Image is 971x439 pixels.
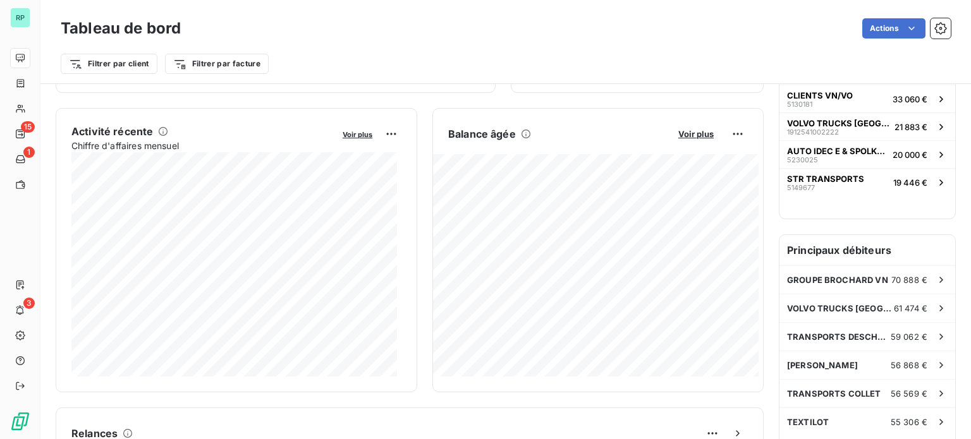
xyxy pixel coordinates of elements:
span: VOLVO TRUCKS [GEOGRAPHIC_DATA] [787,303,894,313]
button: VOLVO TRUCKS [GEOGRAPHIC_DATA]191254100222221 883 € [779,112,955,140]
button: Filtrer par facture [165,54,269,74]
iframe: Intercom live chat [928,396,958,426]
span: 56 569 € [891,388,927,399]
button: Voir plus [339,128,376,140]
span: 55 306 € [891,417,927,427]
span: 15 [21,121,35,133]
div: RP [10,8,30,28]
span: STR TRANSPORTS [787,174,864,184]
span: VOLVO TRUCKS [GEOGRAPHIC_DATA] [787,118,889,128]
span: Voir plus [678,129,714,139]
span: 3 [23,298,35,309]
span: CLIENTS VN/VO [787,90,853,100]
button: STR TRANSPORTS514967719 446 € [779,168,955,196]
span: 1912541002222 [787,128,839,136]
h6: Activité récente [71,124,153,139]
span: TRANSPORTS DESCHATRETTES SAS [787,332,891,342]
h3: Tableau de bord [61,17,181,40]
button: AUTO IDEC E & SPOLKA Z523002520 000 € [779,140,955,168]
span: Voir plus [343,130,372,139]
span: Chiffre d'affaires mensuel [71,139,334,152]
h6: Principaux débiteurs [779,235,955,265]
span: TEXTILOT [787,417,829,427]
span: 70 888 € [891,275,927,285]
span: 20 000 € [893,150,927,160]
span: 59 062 € [891,332,927,342]
span: 19 446 € [893,177,927,188]
span: 5130181 [787,100,812,108]
img: Logo LeanPay [10,411,30,431]
span: 21 883 € [895,122,927,132]
button: Voir plus [675,128,718,140]
span: GROUPE BROCHARD VN [787,275,888,285]
span: 56 868 € [891,360,927,370]
span: [PERSON_NAME] [787,360,858,370]
span: 61 474 € [894,303,927,313]
button: Actions [862,18,925,39]
span: 5149677 [787,184,815,191]
span: AUTO IDEC E & SPOLKA Z [787,146,888,156]
span: 33 060 € [893,94,927,104]
span: TRANSPORTS COLLET [787,388,881,399]
button: Filtrer par client [61,54,157,74]
span: 1 [23,147,35,158]
span: 5230025 [787,156,818,164]
button: CLIENTS VN/VO513018133 060 € [779,85,955,112]
h6: Balance âgée [448,126,516,141]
